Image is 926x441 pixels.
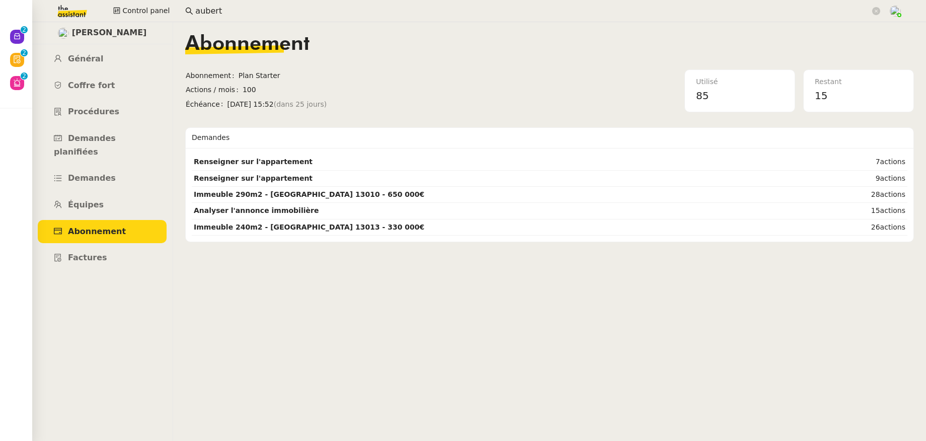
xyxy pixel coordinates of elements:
img: users%2FSADz3OCgrFNaBc1p3ogUv5k479k1%2Favatar%2Fccbff511-0434-4584-b662-693e5a00b7b7 [58,28,69,39]
span: Factures [68,253,107,262]
span: (dans 25 jours) [274,99,327,110]
button: Control panel [107,4,176,18]
td: 15 [807,203,907,219]
span: [PERSON_NAME] [72,26,147,40]
td: 26 [807,219,907,236]
span: Control panel [122,5,170,17]
a: Équipes [38,193,167,217]
p: 2 [22,26,26,35]
span: Coffre fort [68,81,115,90]
strong: Renseigner sur l'appartement [194,174,313,182]
a: Abonnement [38,220,167,244]
span: actions [880,158,905,166]
strong: Immeuble 240m2 - [GEOGRAPHIC_DATA] 13013 - 330 000€ [194,223,424,231]
td: 28 [807,187,907,203]
span: Abonnement [68,227,126,236]
input: Rechercher [195,5,870,18]
span: Plan Starter [239,70,442,82]
a: Général [38,47,167,71]
span: Actions / mois [186,84,243,96]
span: actions [880,223,905,231]
a: Coffre fort [38,74,167,98]
strong: Immeuble 290m2 - [GEOGRAPHIC_DATA] 13010 - 650 000€ [194,190,424,198]
span: Demandes planifiées [54,133,116,157]
nz-badge-sup: 2 [21,49,28,56]
span: Procédures [68,107,119,116]
span: actions [880,174,905,182]
span: Équipes [68,200,104,209]
span: actions [880,206,905,214]
nz-badge-sup: 2 [21,72,28,80]
span: Général [68,54,103,63]
strong: Analyser l'annonce immobilière [194,206,319,214]
span: 85 [696,90,709,102]
span: [DATE] 15:52 [227,99,442,110]
a: Demandes planifiées [38,127,167,164]
td: 9 [807,171,907,187]
div: Demandes [192,128,907,148]
span: actions [880,190,905,198]
p: 2 [22,49,26,58]
a: Procédures [38,100,167,124]
div: Restant [815,76,902,88]
span: 100 [243,84,442,96]
strong: Renseigner sur l'appartement [194,158,313,166]
span: Échéance [186,99,227,110]
div: Utilisé [696,76,784,88]
span: Abonnement [186,70,239,82]
nz-badge-sup: 2 [21,26,28,33]
td: 7 [807,154,907,170]
img: users%2FNTfmycKsCFdqp6LX6USf2FmuPJo2%2Favatar%2F16D86256-2126-4AE5-895D-3A0011377F92_1_102_o-remo... [890,6,901,17]
span: 15 [815,90,827,102]
span: Demandes [68,173,116,183]
p: 2 [22,72,26,82]
a: Demandes [38,167,167,190]
span: Abonnement [185,34,310,54]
